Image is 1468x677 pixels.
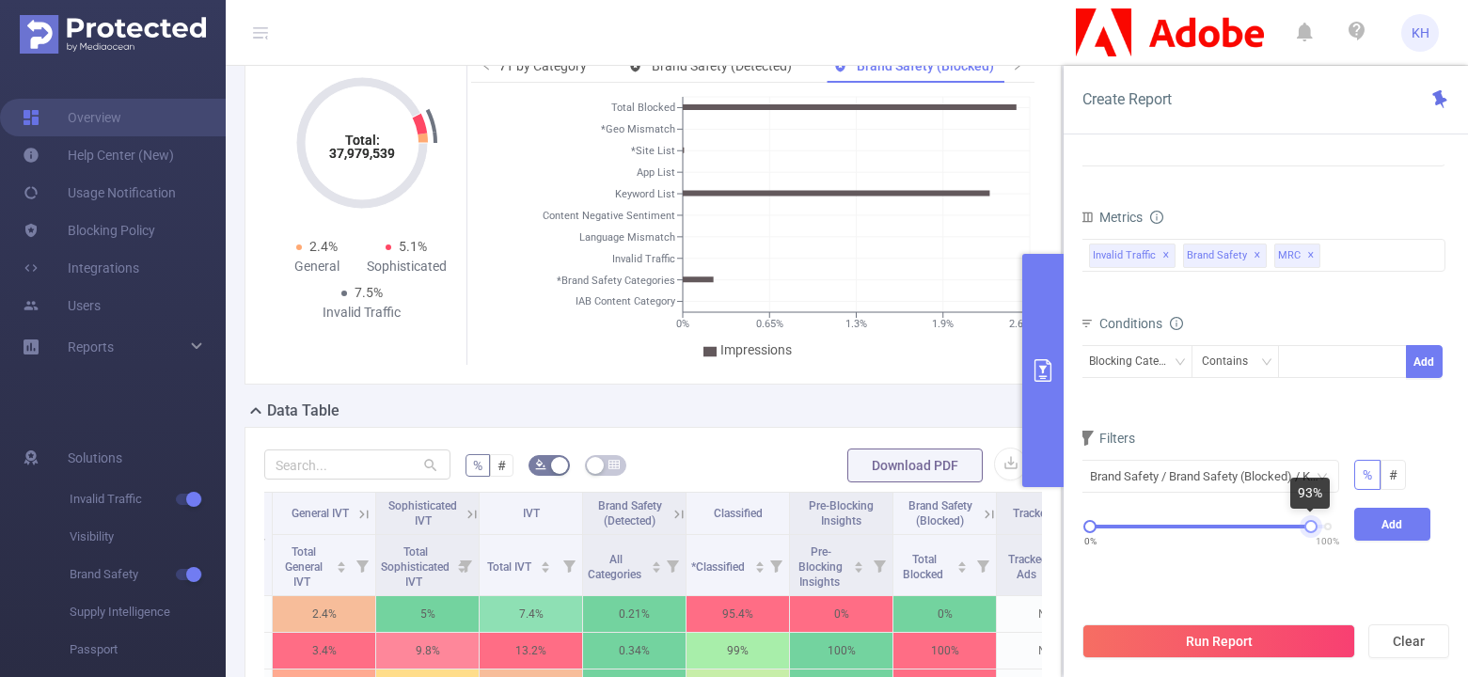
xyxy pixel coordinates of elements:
span: # [1389,467,1397,482]
span: General IVT [292,507,349,520]
tspan: App List [637,166,675,179]
span: ✕ [1162,244,1170,267]
div: Blocking Categories [1089,346,1183,377]
p: 5% [376,596,479,632]
input: Search... [264,449,450,480]
div: Sort [754,559,766,570]
span: Metrics [1079,210,1143,225]
span: Visibility [70,518,226,556]
span: *Classified [691,560,748,574]
span: ✕ [1307,244,1315,267]
i: icon: caret-down [854,565,864,571]
p: 3.4% [273,633,375,669]
i: Filter menu [556,535,582,595]
p: N/A [997,633,1099,669]
p: 2.4% [273,596,375,632]
i: icon: info-circle [1170,317,1183,330]
i: icon: caret-up [854,559,864,564]
p: 99% [687,633,789,669]
i: icon: caret-down [541,565,551,571]
span: Tracked Ads [1013,507,1075,520]
span: Brand Safety (Blocked) [857,58,994,73]
div: 93% [1290,478,1330,509]
p: 9.8% [376,633,479,669]
i: icon: caret-up [337,559,347,564]
span: General & Sophisticated IVT by Category [352,58,587,73]
i: Filter menu [970,535,996,595]
p: 0% [893,596,996,632]
span: Total IVT [487,560,534,574]
span: Brand Safety (Detected) [598,499,662,527]
i: icon: right [1012,59,1023,71]
a: Help Center (New) [23,136,174,174]
i: Filter menu [349,535,375,595]
i: icon: down [1261,356,1272,370]
tspan: *Geo Mismatch [601,124,675,136]
tspan: Total: [344,133,379,148]
tspan: *Brand Safety Categories [557,275,675,287]
span: Sophisticated IVT [388,499,457,527]
span: # [497,458,506,473]
i: icon: caret-up [541,559,551,564]
span: 0% [1084,534,1097,548]
tspan: 2.6% [1009,318,1031,330]
tspan: Content Negative Sentiment [543,210,675,222]
p: 0.34% [583,633,686,669]
p: 95.4% [687,596,789,632]
tspan: Invalid Traffic [612,253,675,265]
tspan: 1.3% [845,318,867,330]
span: Passport [70,631,226,669]
i: icon: caret-up [651,559,661,564]
tspan: Total Blocked [611,102,675,115]
div: Sort [853,559,864,570]
button: Add [1354,508,1431,541]
div: Contains [1202,346,1261,377]
span: ✕ [1254,244,1261,267]
span: 5.1% [399,239,427,254]
span: Total Sophisticated IVT [381,545,450,589]
i: icon: caret-up [754,559,765,564]
span: Classified [714,507,763,520]
tspan: 0.65% [756,318,783,330]
span: Brand Safety (Detected) [652,58,792,73]
tspan: *Site List [631,145,675,157]
button: Clear [1368,624,1449,658]
span: Pre-Blocking Insights [798,545,843,589]
a: Reports [68,328,114,366]
a: Usage Notification [23,174,176,212]
span: 7.5% [355,285,383,300]
div: Sort [651,559,662,570]
span: Invalid Traffic [70,480,226,518]
i: icon: caret-down [754,565,765,571]
span: Filters [1079,431,1135,446]
span: Brand Safety [1183,244,1267,268]
a: Overview [23,99,121,136]
p: 100% [790,633,892,669]
div: Sort [336,559,347,570]
i: icon: left [481,59,492,71]
i: icon: bg-colors [535,459,546,470]
p: 0% [790,596,892,632]
i: Filter menu [763,535,789,595]
span: Reports [68,339,114,354]
i: icon: caret-down [957,565,968,571]
i: Filter menu [659,535,686,595]
div: General [272,257,362,276]
i: icon: caret-down [651,565,661,571]
span: Brand Safety (Blocked) [908,499,972,527]
i: Filter menu [452,535,479,595]
div: Sort [956,559,968,570]
span: Brand Safety [70,556,226,593]
span: KH [1412,14,1429,52]
div: Sophisticated [362,257,452,276]
a: Blocking Policy [23,212,155,249]
p: N/A [997,596,1099,632]
div: Sort [540,559,551,570]
span: IVT [523,507,540,520]
button: Add [1406,345,1443,378]
tspan: Keyword List [615,188,675,200]
tspan: 37,979,539 [329,146,395,161]
span: MRC [1274,244,1320,268]
tspan: 0% [676,318,689,330]
p: 13.2% [480,633,582,669]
